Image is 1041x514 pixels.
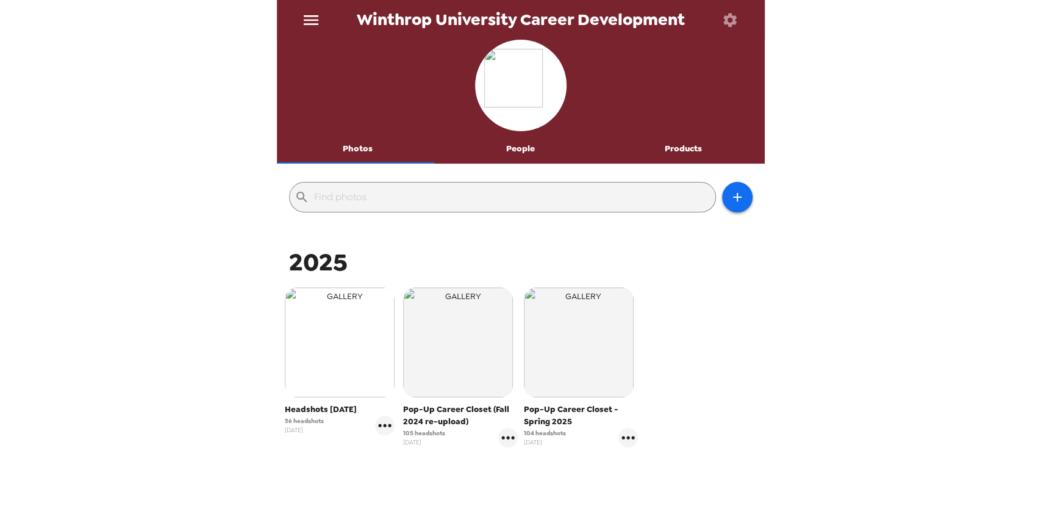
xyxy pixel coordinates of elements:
[375,416,395,435] button: gallery menu
[277,134,440,164] button: Photos
[403,288,513,397] img: gallery
[439,134,602,164] button: People
[285,416,324,425] span: 56 headshots
[289,246,348,278] span: 2025
[285,288,395,397] img: gallery
[484,49,557,122] img: org logo
[314,187,710,207] input: Find photos
[618,428,638,447] button: gallery menu
[403,404,518,428] span: Pop-Up Career Closet (Fall 2024 re-upload)
[357,12,685,28] span: Winthrop University Career Development
[524,288,634,397] img: gallery
[524,438,566,447] span: [DATE]
[403,429,445,438] span: 105 headshots
[524,404,639,428] span: Pop-Up Career Closet - Spring 2025
[403,438,445,447] span: [DATE]
[524,429,566,438] span: 104 headshots
[602,134,765,164] button: Products
[285,404,395,416] span: Headshots [DATE]
[498,428,518,447] button: gallery menu
[285,425,324,435] span: [DATE]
